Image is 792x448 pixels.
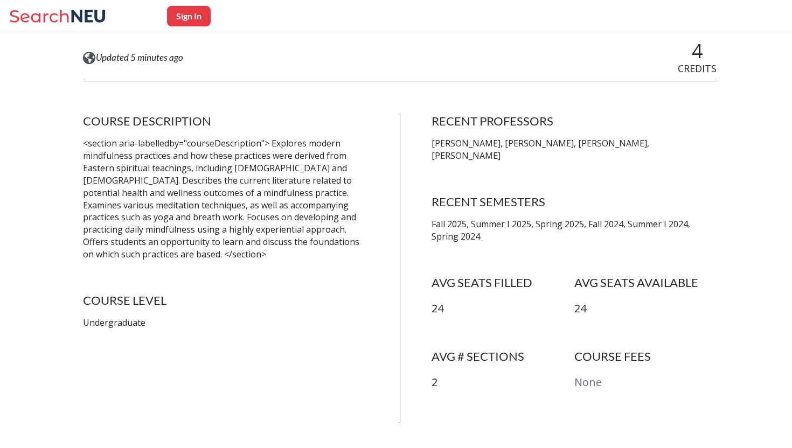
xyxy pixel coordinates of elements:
[432,375,574,390] p: 2
[432,301,574,317] p: 24
[432,137,717,162] p: [PERSON_NAME], [PERSON_NAME], [PERSON_NAME], [PERSON_NAME]
[96,52,183,64] span: Updated 5 minutes ago
[432,349,574,364] h4: AVG # SECTIONS
[432,218,717,243] p: Fall 2025, Summer I 2025, Spring 2025, Fall 2024, Summer I 2024, Spring 2024
[432,114,717,129] h4: RECENT PROFESSORS
[83,137,368,261] p: <section aria-labelledby="courseDescription"> Explores modern mindfulness practices and how these...
[83,293,368,308] h4: COURSE LEVEL
[432,194,717,209] h4: RECENT SEMESTERS
[574,349,717,364] h4: COURSE FEES
[83,317,368,329] p: Undergraduate
[574,301,717,317] p: 24
[432,275,574,290] h4: AVG SEATS FILLED
[574,375,717,390] p: None
[83,114,368,129] h4: COURSE DESCRIPTION
[692,38,703,64] span: 4
[574,275,717,290] h4: AVG SEATS AVAILABLE
[167,6,211,26] button: Sign In
[678,62,717,75] span: CREDITS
